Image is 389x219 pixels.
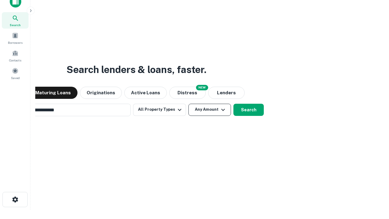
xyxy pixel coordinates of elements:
[233,104,264,116] button: Search
[80,87,122,99] button: Originations
[2,65,29,82] a: Saved
[188,104,231,116] button: Any Amount
[208,87,245,99] button: Lenders
[8,40,22,45] span: Borrowers
[169,87,206,99] button: Search distressed loans with lien and other non-mortgage details.
[10,23,21,27] span: Search
[359,170,389,200] iframe: Chat Widget
[9,58,21,63] span: Contacts
[67,62,206,77] h3: Search lenders & loans, faster.
[124,87,167,99] button: Active Loans
[133,104,186,116] button: All Property Types
[196,85,208,90] div: NEW
[2,12,29,29] a: Search
[2,47,29,64] a: Contacts
[2,30,29,46] a: Borrowers
[11,75,20,80] span: Saved
[29,87,77,99] button: Maturing Loans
